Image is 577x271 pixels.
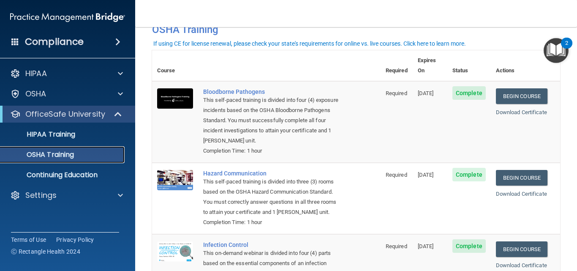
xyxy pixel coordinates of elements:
[5,130,75,139] p: HIPAA Training
[10,89,123,99] a: OSHA
[381,50,413,81] th: Required
[418,90,434,96] span: [DATE]
[10,190,123,200] a: Settings
[452,168,486,181] span: Complete
[203,170,338,177] a: Hazard Communication
[11,247,80,256] span: Ⓒ Rectangle Health 2024
[10,9,125,26] img: PMB logo
[10,109,122,119] a: OfficeSafe University
[496,262,547,268] a: Download Certificate
[25,89,46,99] p: OSHA
[10,68,123,79] a: HIPAA
[203,177,338,217] div: This self-paced training is divided into three (3) rooms based on the OSHA Hazard Communication S...
[386,172,407,178] span: Required
[452,239,486,253] span: Complete
[496,170,547,186] a: Begin Course
[25,109,105,119] p: OfficeSafe University
[418,243,434,249] span: [DATE]
[203,88,338,95] a: Bloodborne Pathogens
[496,88,547,104] a: Begin Course
[203,241,338,248] a: Infection Control
[496,109,547,115] a: Download Certificate
[386,243,407,249] span: Required
[565,43,568,54] div: 2
[386,90,407,96] span: Required
[203,95,338,146] div: This self-paced training is divided into four (4) exposure incidents based on the OSHA Bloodborne...
[452,86,486,100] span: Complete
[56,235,94,244] a: Privacy Policy
[5,151,74,159] p: OSHA Training
[152,50,198,81] th: Course
[413,50,447,81] th: Expires On
[153,41,466,47] div: If using CE for license renewal, please check your state's requirements for online vs. live cours...
[491,50,560,81] th: Actions
[203,146,338,156] div: Completion Time: 1 hour
[152,24,560,36] h4: OSHA Training
[447,50,491,81] th: Status
[496,191,547,197] a: Download Certificate
[544,38,569,63] button: Open Resource Center, 2 new notifications
[25,36,84,48] h4: Compliance
[203,217,338,227] div: Completion Time: 1 hour
[25,68,47,79] p: HIPAA
[5,171,121,179] p: Continuing Education
[11,235,46,244] a: Terms of Use
[418,172,434,178] span: [DATE]
[152,39,467,48] button: If using CE for license renewal, please check your state's requirements for online vs. live cours...
[25,190,57,200] p: Settings
[496,241,547,257] a: Begin Course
